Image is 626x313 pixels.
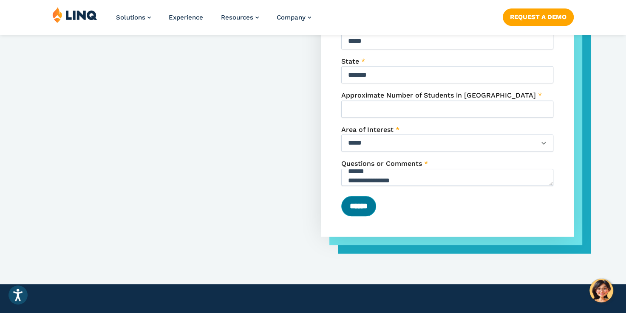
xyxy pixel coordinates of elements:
img: LINQ | K‑12 Software [52,7,97,23]
nav: Button Navigation [503,7,574,25]
a: Resources [221,14,259,21]
span: Company [277,14,306,21]
span: Resources [221,14,253,21]
a: Experience [169,14,203,21]
span: Approximate Number of Students in [GEOGRAPHIC_DATA] [341,91,536,99]
nav: Primary Navigation [116,7,311,35]
span: Solutions [116,14,145,21]
span: Area of Interest [341,126,394,134]
span: Questions or Comments [341,159,422,168]
a: Request a Demo [503,8,574,25]
a: Solutions [116,14,151,21]
a: Company [277,14,311,21]
span: State [341,57,359,65]
button: Hello, have a question? Let’s chat. [589,279,613,302]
